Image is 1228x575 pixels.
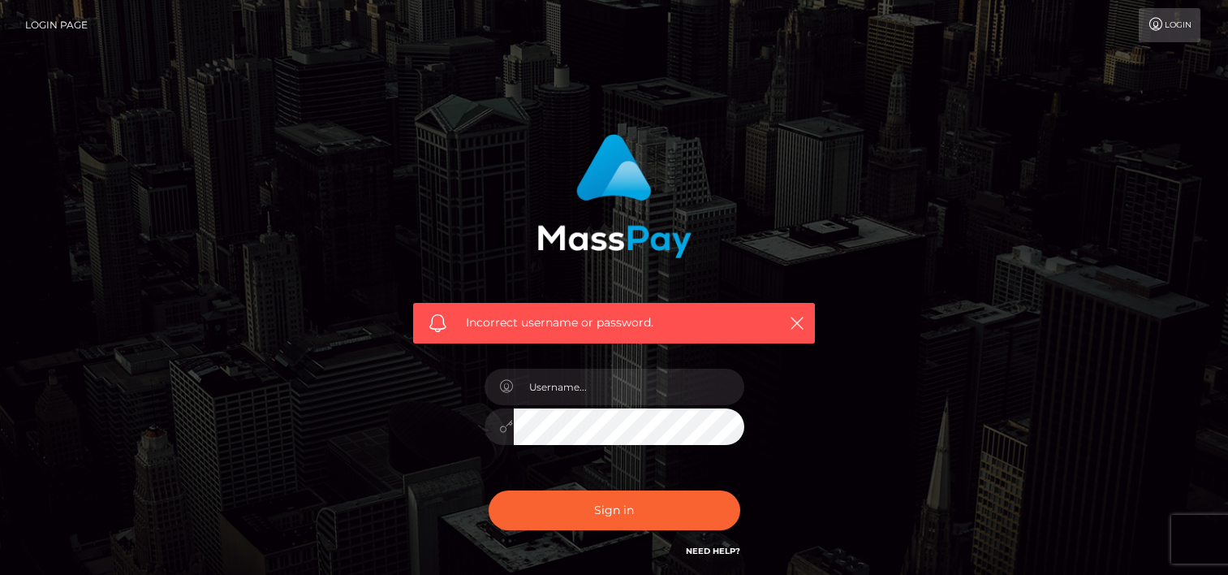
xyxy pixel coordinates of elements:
button: Sign in [489,491,740,530]
a: Login [1139,8,1200,42]
a: Need Help? [686,546,740,556]
img: MassPay Login [537,134,692,258]
a: Login Page [25,8,88,42]
input: Username... [514,369,744,405]
span: Incorrect username or password. [466,314,762,331]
